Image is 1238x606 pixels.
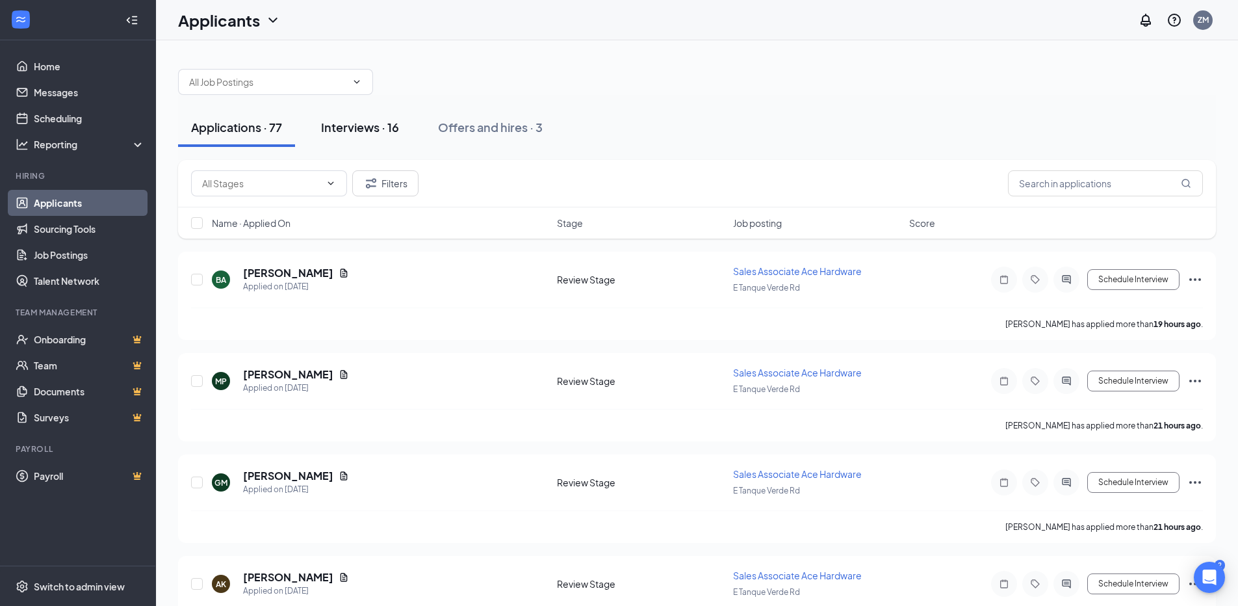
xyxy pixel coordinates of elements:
div: Applied on [DATE] [243,382,349,395]
svg: ActiveChat [1059,376,1074,386]
span: Job posting [733,217,782,230]
svg: QuestionInfo [1167,12,1182,28]
svg: WorkstreamLogo [14,13,27,26]
svg: Note [996,579,1012,589]
div: Open Intercom Messenger [1194,562,1225,593]
b: 21 hours ago [1154,522,1201,532]
p: [PERSON_NAME] has applied more than . [1005,319,1203,330]
a: TeamCrown [34,352,145,378]
div: MP [215,376,227,387]
a: SurveysCrown [34,404,145,430]
a: DocumentsCrown [34,378,145,404]
div: Reporting [34,138,146,151]
span: Stage [557,217,583,230]
svg: Ellipses [1187,373,1203,389]
div: Applied on [DATE] [243,280,349,293]
p: [PERSON_NAME] has applied more than . [1005,521,1203,533]
input: All Stages [202,176,320,191]
div: Applied on [DATE] [243,483,349,496]
div: 2 [1215,560,1225,571]
h5: [PERSON_NAME] [243,266,333,280]
svg: Tag [1027,274,1043,285]
input: All Job Postings [189,75,346,89]
b: 21 hours ago [1154,421,1201,430]
div: Interviews · 16 [321,119,399,135]
svg: Document [339,369,349,380]
svg: Ellipses [1187,272,1203,287]
svg: Analysis [16,138,29,151]
a: Applicants [34,190,145,216]
button: Schedule Interview [1087,269,1180,290]
div: AK [216,579,226,590]
button: Filter Filters [352,170,419,196]
svg: ChevronDown [326,178,336,189]
span: E Tanque Verde Rd [733,587,800,597]
a: Talent Network [34,268,145,294]
a: Job Postings [34,242,145,268]
svg: ChevronDown [265,12,281,28]
a: PayrollCrown [34,463,145,489]
button: Schedule Interview [1087,573,1180,594]
div: BA [216,274,226,285]
div: Review Stage [557,273,725,286]
div: Payroll [16,443,142,454]
svg: ActiveChat [1059,477,1074,488]
span: E Tanque Verde Rd [733,283,800,293]
input: Search in applications [1008,170,1203,196]
svg: Document [339,471,349,481]
svg: Ellipses [1187,475,1203,490]
svg: Note [996,274,1012,285]
a: OnboardingCrown [34,326,145,352]
span: Sales Associate Ace Hardware [733,468,862,480]
div: Team Management [16,307,142,318]
svg: Collapse [125,14,138,27]
span: Name · Applied On [212,217,290,230]
h1: Applicants [178,9,260,31]
div: Offers and hires · 3 [438,119,543,135]
a: Home [34,53,145,79]
span: Sales Associate Ace Hardware [733,367,862,378]
svg: Settings [16,580,29,593]
h5: [PERSON_NAME] [243,367,333,382]
button: Schedule Interview [1087,472,1180,493]
a: Sourcing Tools [34,216,145,242]
svg: MagnifyingGlass [1181,178,1191,189]
div: Switch to admin view [34,580,125,593]
div: ZM [1198,14,1209,25]
svg: Tag [1027,477,1043,488]
div: Review Stage [557,375,725,388]
a: Messages [34,79,145,105]
svg: Ellipses [1187,576,1203,592]
span: Sales Associate Ace Hardware [733,570,862,581]
div: Review Stage [557,476,725,489]
svg: Notifications [1138,12,1154,28]
svg: Tag [1027,579,1043,589]
div: Applications · 77 [191,119,282,135]
span: Score [909,217,935,230]
div: Applied on [DATE] [243,585,349,598]
b: 19 hours ago [1154,319,1201,329]
div: Hiring [16,170,142,181]
h5: [PERSON_NAME] [243,570,333,585]
svg: Note [996,376,1012,386]
span: E Tanque Verde Rd [733,384,800,394]
a: Scheduling [34,105,145,131]
svg: Filter [363,176,379,191]
svg: ChevronDown [352,77,362,87]
p: [PERSON_NAME] has applied more than . [1005,420,1203,431]
span: E Tanque Verde Rd [733,486,800,495]
svg: Document [339,268,349,278]
div: Review Stage [557,577,725,590]
div: GM [214,477,227,488]
svg: Tag [1027,376,1043,386]
svg: ActiveChat [1059,579,1074,589]
span: Sales Associate Ace Hardware [733,265,862,277]
svg: ActiveChat [1059,274,1074,285]
button: Schedule Interview [1087,371,1180,391]
svg: Document [339,572,349,583]
svg: Note [996,477,1012,488]
h5: [PERSON_NAME] [243,469,333,483]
